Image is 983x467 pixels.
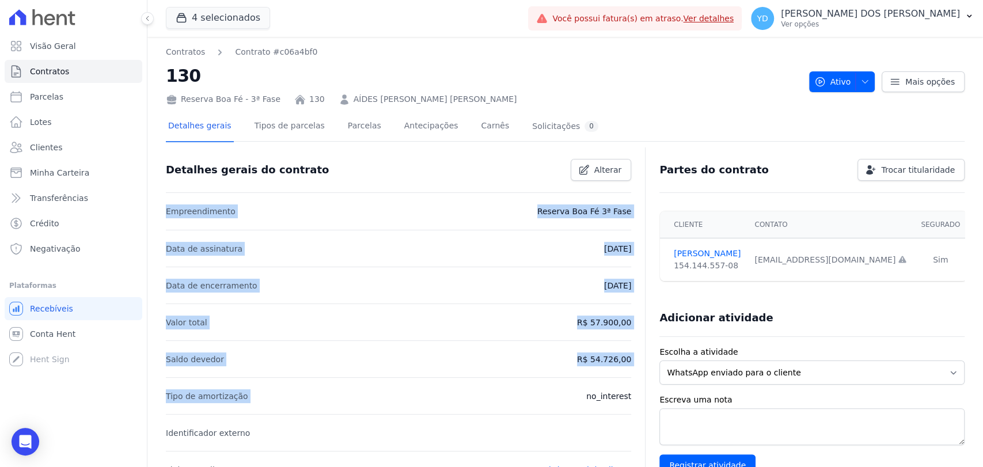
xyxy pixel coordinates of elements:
span: Ativo [814,71,851,92]
a: Conta Hent [5,322,142,345]
button: YD [PERSON_NAME] DOS [PERSON_NAME] Ver opções [742,2,983,35]
span: Parcelas [30,91,63,102]
nav: Breadcrumb [166,46,317,58]
a: Clientes [5,136,142,159]
a: Negativação [5,237,142,260]
a: Trocar titularidade [857,159,965,181]
h3: Adicionar atividade [659,311,773,325]
p: Ver opções [781,20,960,29]
p: Tipo de amortização [166,389,248,403]
a: 130 [309,93,325,105]
a: Minha Carteira [5,161,142,184]
span: Negativação [30,243,81,255]
a: Visão Geral [5,35,142,58]
span: Minha Carteira [30,167,89,179]
th: Segurado [914,211,967,238]
span: Crédito [30,218,59,229]
p: Valor total [166,316,207,329]
p: R$ 54.726,00 [577,352,631,366]
p: no_interest [586,389,631,403]
button: Ativo [809,71,875,92]
nav: Breadcrumb [166,46,800,58]
span: Contratos [30,66,69,77]
a: Parcelas [5,85,142,108]
h3: Detalhes gerais do contrato [166,163,329,177]
span: Mais opções [905,76,955,88]
span: YD [757,14,768,22]
div: 0 [585,121,598,132]
div: Reserva Boa Fé - 3ª Fase [166,93,280,105]
span: Alterar [594,164,622,176]
a: [PERSON_NAME] [674,248,741,260]
span: Clientes [30,142,62,153]
a: Contratos [5,60,142,83]
a: Parcelas [346,112,384,142]
p: Empreendimento [166,204,236,218]
a: Tipos de parcelas [252,112,327,142]
span: Transferências [30,192,88,204]
p: Identificador externo [166,426,250,440]
a: Antecipações [402,112,461,142]
p: R$ 57.900,00 [577,316,631,329]
p: [PERSON_NAME] DOS [PERSON_NAME] [781,8,960,20]
p: [DATE] [604,279,631,293]
a: Carnês [479,112,511,142]
button: 4 selecionados [166,7,270,29]
span: Você possui fatura(s) em atraso. [552,13,734,25]
a: AÍDES [PERSON_NAME] [PERSON_NAME] [354,93,517,105]
div: 154.144.557-08 [674,260,741,272]
a: Transferências [5,187,142,210]
label: Escreva uma nota [659,394,965,406]
p: Data de assinatura [166,242,242,256]
th: Cliente [660,211,747,238]
label: Escolha a atividade [659,346,965,358]
a: Lotes [5,111,142,134]
p: Data de encerramento [166,279,257,293]
a: Ver detalhes [683,14,734,23]
a: Recebíveis [5,297,142,320]
a: Contrato #c06a4bf0 [235,46,317,58]
a: Alterar [571,159,632,181]
p: [DATE] [604,242,631,256]
a: Detalhes gerais [166,112,234,142]
div: Plataformas [9,279,138,293]
td: Sim [914,238,967,282]
div: Solicitações [532,121,598,132]
a: Contratos [166,46,205,58]
a: Solicitações0 [530,112,601,142]
span: Lotes [30,116,52,128]
h2: 130 [166,63,800,89]
p: Reserva Boa Fé 3ª Fase [537,204,631,218]
span: Visão Geral [30,40,76,52]
a: Mais opções [882,71,965,92]
a: Crédito [5,212,142,235]
div: [EMAIL_ADDRESS][DOMAIN_NAME] [755,254,908,266]
p: Saldo devedor [166,352,224,366]
h3: Partes do contrato [659,163,769,177]
span: Trocar titularidade [881,164,955,176]
th: Contato [748,211,914,238]
div: Open Intercom Messenger [12,428,39,455]
span: Recebíveis [30,303,73,314]
span: Conta Hent [30,328,75,340]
